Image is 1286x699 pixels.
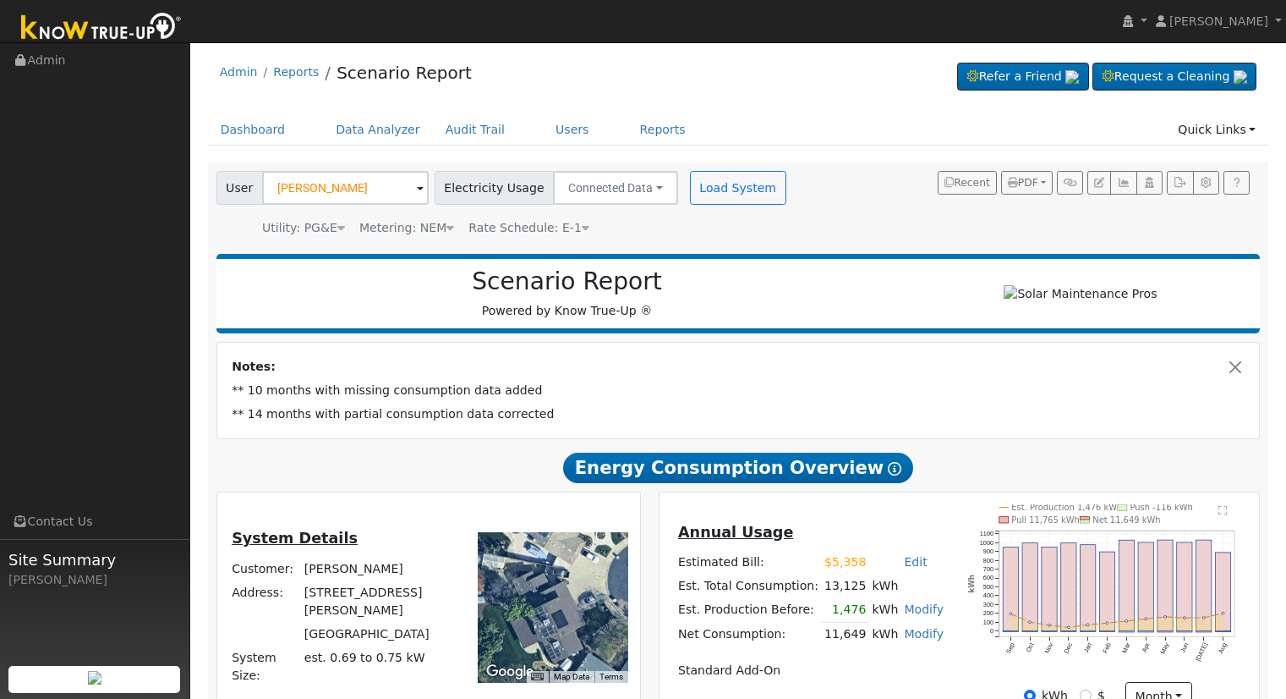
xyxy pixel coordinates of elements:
text: Jun [1179,641,1190,654]
text: 0 [990,627,993,635]
span: [PERSON_NAME] [1169,14,1268,28]
rect: onclick="" [1042,547,1057,630]
circle: onclick="" [1125,619,1128,622]
img: Google [482,661,538,683]
span: est. 0.69 to 0.75 kW [304,651,425,664]
button: Map Data [554,671,589,683]
rect: onclick="" [1042,630,1057,631]
img: retrieve [1065,70,1079,84]
rect: onclick="" [1081,630,1096,631]
text: kWh [968,575,977,593]
a: Edit [904,555,927,569]
circle: onclick="" [1048,624,1051,626]
a: Dashboard [208,114,298,146]
u: System Details [232,530,358,547]
rect: onclick="" [1022,630,1037,631]
img: retrieve [88,671,101,685]
div: Powered by Know True-Up ® [225,267,910,320]
img: retrieve [1234,70,1247,84]
a: Request a Cleaning [1092,63,1256,91]
td: Estimated Bill: [675,550,821,574]
text: 800 [983,556,993,564]
text: 300 [983,600,993,608]
text: Nov [1043,641,1055,654]
rect: onclick="" [1061,630,1076,631]
text: 400 [983,592,993,599]
button: Login As [1136,171,1163,195]
text: 500 [983,583,993,591]
button: Keyboard shortcuts [531,671,543,683]
td: Address: [229,581,302,622]
button: Edit User [1087,171,1111,195]
rect: onclick="" [1216,553,1231,631]
h2: Scenario Report [233,267,900,296]
text: 200 [983,609,993,617]
input: Select a User [262,171,429,205]
circle: onclick="" [1222,612,1224,614]
button: Export Interval Data [1167,171,1193,195]
span: User [216,171,263,205]
rect: onclick="" [1119,540,1135,631]
rect: onclick="" [1216,630,1231,631]
a: Scenario Report [337,63,472,83]
button: Generate Report Link [1057,171,1083,195]
td: kWh [869,575,947,598]
td: Standard Add-On [675,658,946,682]
u: Annual Usage [678,524,793,541]
a: Admin [220,65,258,79]
rect: onclick="" [1177,630,1192,631]
i: Show Help [888,462,901,476]
text: Push -116 kWh [1130,503,1193,512]
td: Net Consumption: [675,622,821,647]
text: May [1159,641,1171,655]
circle: onclick="" [1068,626,1070,629]
a: Refer a Friend [957,63,1089,91]
a: Reports [627,114,698,146]
rect: onclick="" [1100,552,1115,631]
a: Terms (opens in new tab) [599,672,623,681]
td: 13,125 [822,575,869,598]
rect: onclick="" [1157,630,1173,631]
button: Load System [690,171,786,205]
text: Oct [1025,641,1036,653]
button: Close [1227,358,1245,376]
text: Sep [1004,641,1016,655]
button: Settings [1193,171,1219,195]
circle: onclick="" [1164,615,1167,618]
a: Audit Trail [433,114,517,146]
rect: onclick="" [1003,547,1018,630]
text: 700 [983,565,993,573]
text: Net 11,649 kWh [1093,515,1161,525]
a: Modify [904,603,944,616]
rect: onclick="" [1003,630,1018,631]
text: Apr [1141,641,1152,653]
text: 100 [983,618,993,625]
button: Recent [938,171,997,195]
text: Jan [1082,641,1093,654]
circle: onclick="" [1087,624,1090,626]
span: Energy Consumption Overview [563,453,913,483]
circle: onclick="" [1145,617,1147,619]
a: Users [543,114,602,146]
rect: onclick="" [1061,542,1076,630]
a: Open this area in Google Maps (opens a new window) [482,661,538,683]
span: PDF [1008,177,1038,189]
td: [STREET_ADDRESS][PERSON_NAME] [301,581,454,622]
td: Customer: [229,557,302,581]
circle: onclick="" [1010,612,1012,614]
td: System Size: [229,647,302,688]
text: Feb [1102,641,1113,654]
circle: onclick="" [1029,620,1032,623]
img: Know True-Up [13,9,190,47]
td: $5,358 [822,550,869,574]
td: 1,476 [822,598,869,623]
circle: onclick="" [1203,616,1206,619]
a: Quick Links [1165,114,1268,146]
circle: onclick="" [1184,616,1186,619]
text: Aug [1218,641,1229,655]
text: Dec [1063,641,1075,654]
rect: onclick="" [1100,630,1115,631]
span: Alias: None [468,221,589,234]
td: kWh [869,622,901,647]
rect: onclick="" [1196,540,1212,631]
